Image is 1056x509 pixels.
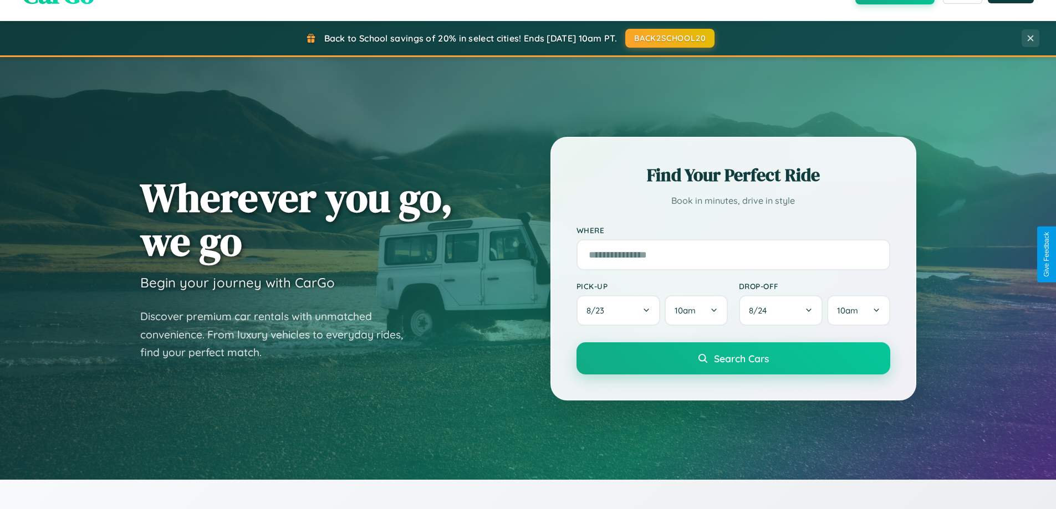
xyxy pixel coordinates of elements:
p: Discover premium car rentals with unmatched convenience. From luxury vehicles to everyday rides, ... [140,307,417,362]
button: 10am [665,295,727,326]
h1: Wherever you go, we go [140,176,453,263]
p: Book in minutes, drive in style [577,193,890,209]
button: 8/24 [739,295,823,326]
span: 10am [675,305,696,316]
h2: Find Your Perfect Ride [577,163,890,187]
button: Search Cars [577,342,890,374]
span: 8 / 24 [749,305,772,316]
span: 10am [837,305,858,316]
div: Give Feedback [1043,232,1050,277]
h3: Begin your journey with CarGo [140,274,335,291]
label: Drop-off [739,281,890,291]
label: Pick-up [577,281,728,291]
span: Back to School savings of 20% in select cities! Ends [DATE] 10am PT. [324,33,617,44]
button: 10am [827,295,890,326]
button: 8/23 [577,295,661,326]
span: Search Cars [714,352,769,364]
span: 8 / 23 [586,305,610,316]
button: BACK2SCHOOL20 [625,29,715,48]
label: Where [577,225,890,235]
